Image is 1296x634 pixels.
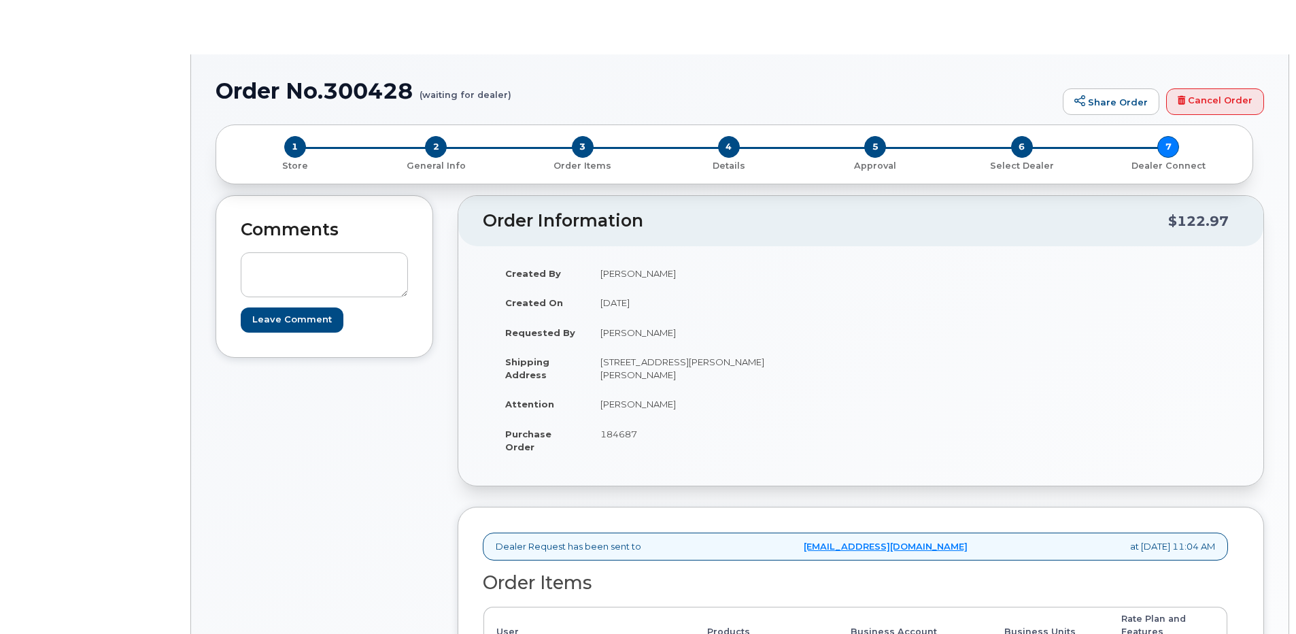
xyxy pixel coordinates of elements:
[588,347,851,389] td: [STREET_ADDRESS][PERSON_NAME][PERSON_NAME]
[505,399,554,410] strong: Attention
[233,160,357,172] p: Store
[600,429,637,439] span: 184687
[864,136,886,158] span: 5
[505,356,549,380] strong: Shipping Address
[954,160,1089,172] p: Select Dealer
[505,327,575,338] strong: Requested By
[362,158,509,172] a: 2 General Info
[655,158,802,172] a: 4 Details
[483,533,1228,561] div: Dealer Request has been sent to at [DATE] 11:04 AM
[1168,208,1229,234] div: $122.97
[588,318,851,348] td: [PERSON_NAME]
[804,540,968,553] a: [EMAIL_ADDRESS][DOMAIN_NAME]
[1166,88,1264,116] a: Cancel Order
[588,258,851,288] td: [PERSON_NAME]
[572,136,594,158] span: 3
[505,297,563,308] strong: Created On
[808,160,943,172] p: Approval
[241,307,343,333] input: Leave Comment
[505,429,551,452] strong: Purchase Order
[588,389,851,419] td: [PERSON_NAME]
[425,136,447,158] span: 2
[368,160,503,172] p: General Info
[227,158,362,172] a: 1 Store
[216,79,1056,103] h1: Order No.300428
[949,158,1095,172] a: 6 Select Dealer
[483,573,1228,593] h2: Order Items
[718,136,740,158] span: 4
[1063,88,1159,116] a: Share Order
[505,268,561,279] strong: Created By
[515,160,650,172] p: Order Items
[661,160,796,172] p: Details
[420,79,511,100] small: (waiting for dealer)
[509,158,655,172] a: 3 Order Items
[1011,136,1033,158] span: 6
[241,220,408,239] h2: Comments
[802,158,949,172] a: 5 Approval
[483,212,1168,231] h2: Order Information
[588,288,851,318] td: [DATE]
[284,136,306,158] span: 1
